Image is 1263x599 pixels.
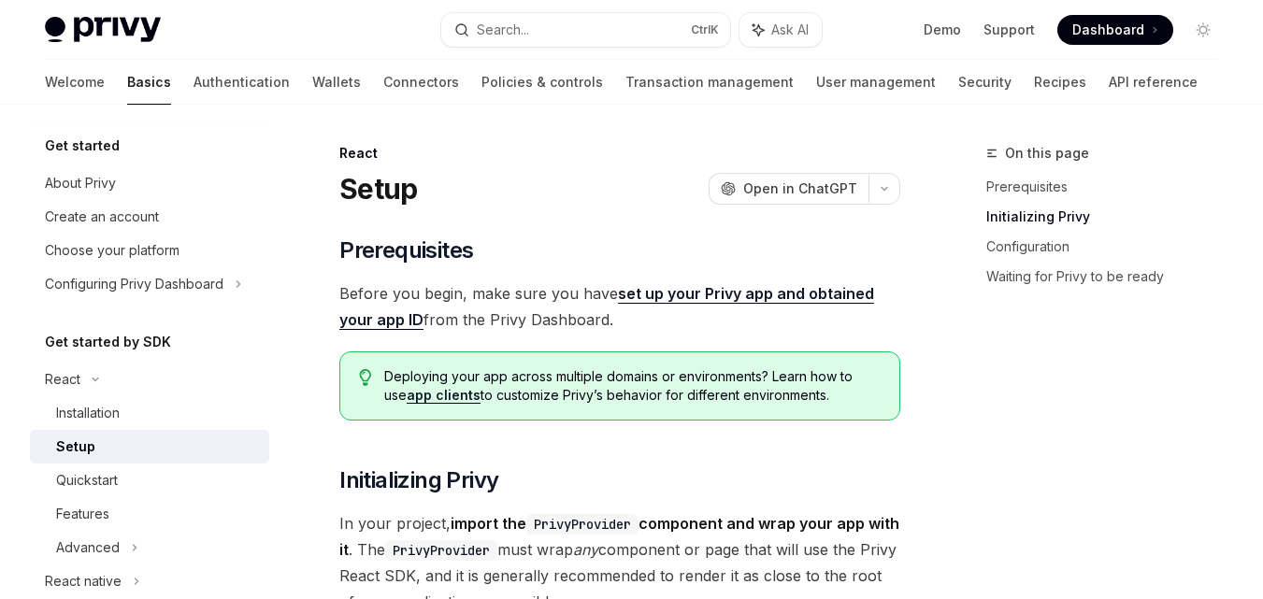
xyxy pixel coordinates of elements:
a: API reference [1109,60,1198,105]
div: React native [45,570,122,592]
a: User management [816,60,936,105]
a: Support [983,21,1035,39]
span: Initializing Privy [339,465,498,495]
div: React [45,368,80,391]
a: Basics [127,60,171,105]
div: Advanced [56,536,120,559]
span: Dashboard [1072,21,1144,39]
a: Authentication [194,60,290,105]
img: light logo [45,17,161,43]
div: Create an account [45,206,159,228]
a: About Privy [30,166,269,200]
a: Installation [30,396,269,430]
div: Configuring Privy Dashboard [45,273,223,295]
svg: Tip [359,369,372,386]
a: Configuration [986,232,1233,262]
a: Setup [30,430,269,464]
a: Features [30,497,269,531]
div: About Privy [45,172,116,194]
h5: Get started [45,135,120,157]
button: Ask AI [739,13,822,47]
button: Toggle dark mode [1188,15,1218,45]
a: Connectors [383,60,459,105]
span: Ask AI [771,21,809,39]
a: Welcome [45,60,105,105]
em: any [573,540,598,559]
a: Wallets [312,60,361,105]
div: Setup [56,435,95,458]
strong: import the component and wrap your app with it [339,514,899,559]
span: Ctrl K [691,22,719,37]
a: Recipes [1034,60,1086,105]
a: Waiting for Privy to be ready [986,262,1233,292]
a: Transaction management [625,60,794,105]
a: Initializing Privy [986,202,1233,232]
a: Demo [924,21,961,39]
a: Policies & controls [481,60,603,105]
a: Prerequisites [986,172,1233,202]
h1: Setup [339,172,417,206]
a: Choose your platform [30,234,269,267]
button: Search...CtrlK [441,13,731,47]
span: Before you begin, make sure you have from the Privy Dashboard. [339,280,900,333]
div: Features [56,503,109,525]
span: Open in ChatGPT [743,179,857,198]
span: Prerequisites [339,235,473,265]
div: Quickstart [56,469,118,492]
h5: Get started by SDK [45,331,171,353]
a: app clients [407,387,481,404]
span: Deploying your app across multiple domains or environments? Learn how to use to customize Privy’s... [384,367,881,405]
a: Create an account [30,200,269,234]
a: Security [958,60,1012,105]
code: PrivyProvider [385,540,497,561]
div: React [339,144,900,163]
div: Choose your platform [45,239,179,262]
a: Quickstart [30,464,269,497]
a: Dashboard [1057,15,1173,45]
div: Installation [56,402,120,424]
div: Search... [477,19,529,41]
code: PrivyProvider [526,514,639,535]
button: Open in ChatGPT [709,173,868,205]
span: On this page [1005,142,1089,164]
